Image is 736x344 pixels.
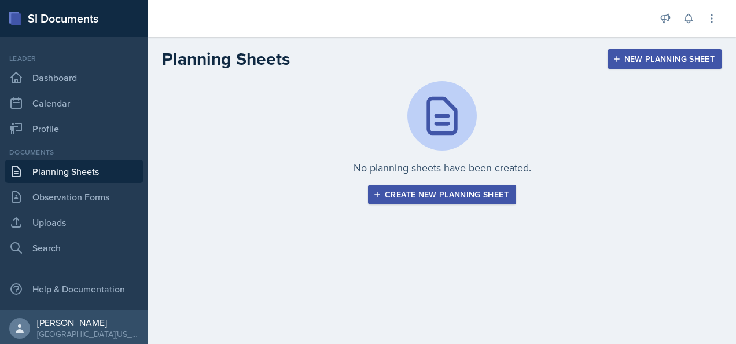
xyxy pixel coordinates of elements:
[5,277,143,301] div: Help & Documentation
[5,160,143,183] a: Planning Sheets
[376,190,509,199] div: Create new planning sheet
[615,54,715,64] div: New Planning Sheet
[368,185,516,204] button: Create new planning sheet
[5,66,143,89] a: Dashboard
[5,147,143,158] div: Documents
[5,117,143,140] a: Profile
[37,328,139,340] div: [GEOGRAPHIC_DATA][US_STATE]
[608,49,722,69] button: New Planning Sheet
[5,211,143,234] a: Uploads
[5,185,143,208] a: Observation Forms
[354,160,531,175] p: No planning sheets have been created.
[5,236,143,259] a: Search
[37,317,139,328] div: [PERSON_NAME]
[162,49,290,69] h2: Planning Sheets
[5,92,143,115] a: Calendar
[5,53,143,64] div: Leader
